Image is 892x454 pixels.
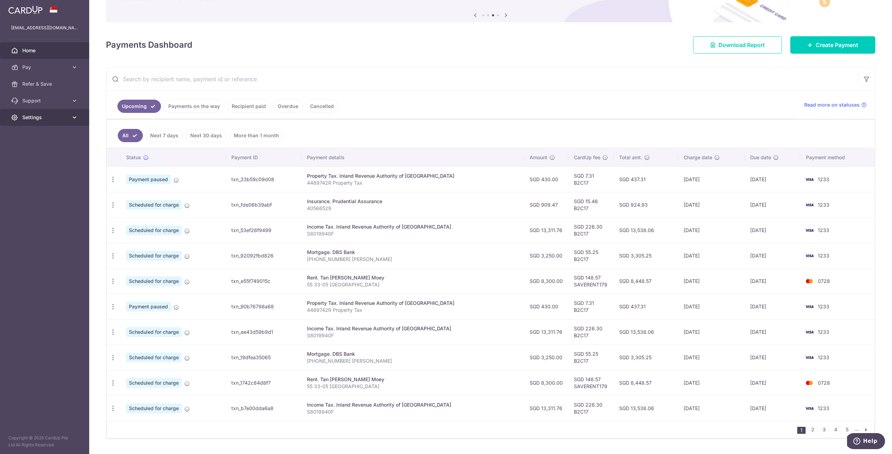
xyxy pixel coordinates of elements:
[307,205,518,212] p: 40566529
[117,100,161,113] a: Upcoming
[568,319,614,345] td: SGD 226.30 B2C17
[126,175,171,184] span: Payment paused
[524,294,568,319] td: SGD 430.00
[818,253,829,259] span: 1233
[678,268,745,294] td: [DATE]
[678,167,745,192] td: [DATE]
[804,101,860,108] span: Read more on statuses
[273,100,303,113] a: Overdue
[802,277,816,285] img: Bank Card
[678,294,745,319] td: [DATE]
[226,192,302,217] td: txn_fde06b39abf
[745,319,800,345] td: [DATE]
[524,319,568,345] td: SGD 13,311.76
[684,154,712,161] span: Charge date
[106,39,192,51] h4: Payments Dashboard
[818,227,829,233] span: 1233
[227,100,270,113] a: Recipient paid
[614,294,678,319] td: SGD 437.31
[524,192,568,217] td: SGD 909.47
[745,395,800,421] td: [DATE]
[22,97,68,104] span: Support
[818,176,829,182] span: 1233
[126,276,182,286] span: Scheduled for charge
[226,167,302,192] td: txn_33b59c09d08
[797,421,874,438] nav: pager
[146,129,183,142] a: Next 7 days
[307,383,518,390] p: 55 33-05 [GEOGRAPHIC_DATA]
[831,425,840,434] a: 4
[126,251,182,261] span: Scheduled for charge
[126,378,182,388] span: Scheduled for charge
[745,294,800,319] td: [DATE]
[678,345,745,370] td: [DATE]
[226,294,302,319] td: txn_90b76798a68
[818,303,829,309] span: 1233
[126,154,141,161] span: Status
[816,41,858,49] span: Create Payment
[614,319,678,345] td: SGD 13,538.06
[307,376,518,383] div: Rent. Tan [PERSON_NAME] Moey
[678,395,745,421] td: [DATE]
[307,274,518,281] div: Rent. Tan [PERSON_NAME] Moey
[301,148,524,167] th: Payment details
[614,192,678,217] td: SGD 924.93
[226,217,302,243] td: txn_53ef26f9499
[307,223,518,230] div: Income Tax. Inland Revenue Authority of [GEOGRAPHIC_DATA]
[11,24,78,31] p: [EMAIL_ADDRESS][DOMAIN_NAME]
[802,353,816,362] img: Bank Card
[847,433,885,451] iframe: Opens a widget where you can find more information
[307,307,518,314] p: 4489742R Property Tax
[229,129,284,142] a: More than 1 month
[574,154,600,161] span: CardUp fee
[854,425,859,434] li: ...
[745,370,800,395] td: [DATE]
[8,6,43,14] img: CardUp
[524,243,568,268] td: SGD 3,250.00
[843,425,851,434] a: 5
[818,405,829,411] span: 1233
[818,329,829,335] span: 1233
[307,401,518,408] div: Income Tax. Inland Revenue Authority of [GEOGRAPHIC_DATA]
[524,395,568,421] td: SGD 13,311.76
[524,167,568,192] td: SGD 430.00
[568,370,614,395] td: SGD 148.57 SAVERENT179
[307,249,518,256] div: Mortgage. DBS Bank
[524,217,568,243] td: SGD 13,311.76
[797,427,806,434] li: 1
[307,351,518,357] div: Mortgage. DBS Bank
[126,353,182,362] span: Scheduled for charge
[126,302,171,311] span: Payment paused
[307,300,518,307] div: Property Tax. Inland Revenue Authority of [GEOGRAPHIC_DATA]
[804,101,867,108] a: Read more on statuses
[802,175,816,184] img: Bank Card
[307,179,518,186] p: 4489742R Property Tax
[718,41,765,49] span: Download Report
[226,268,302,294] td: txn_e55f749015c
[614,268,678,294] td: SGD 8,448.57
[106,68,858,90] input: Search by recipient name, payment id or reference
[306,100,338,113] a: Cancelled
[307,357,518,364] p: [PHONE_NUMBER] [PERSON_NAME]
[745,167,800,192] td: [DATE]
[226,243,302,268] td: txn_92092fbd826
[619,154,642,161] span: Total amt.
[678,217,745,243] td: [DATE]
[568,192,614,217] td: SGD 15.46 B2C17
[186,129,226,142] a: Next 30 days
[745,217,800,243] td: [DATE]
[22,114,68,121] span: Settings
[614,243,678,268] td: SGD 3,305.25
[307,281,518,288] p: 55 33-05 [GEOGRAPHIC_DATA]
[820,425,828,434] a: 3
[802,328,816,336] img: Bank Card
[568,167,614,192] td: SGD 7.31 B2C17
[126,327,182,337] span: Scheduled for charge
[750,154,771,161] span: Due date
[818,278,830,284] span: 0728
[307,230,518,237] p: S8019940F
[614,217,678,243] td: SGD 13,538.06
[226,370,302,395] td: txn_1742c84d8f7
[614,167,678,192] td: SGD 437.31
